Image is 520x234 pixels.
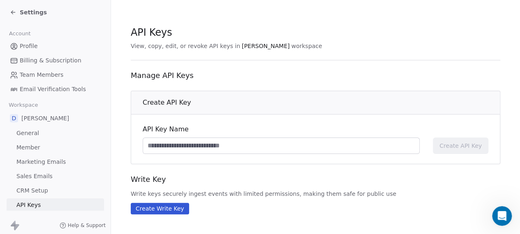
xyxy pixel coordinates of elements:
span: [PERSON_NAME] [242,42,289,50]
div: i want to send [DATE] campaign [59,124,151,132]
button: Send a message… [141,168,154,181]
a: Settings [10,8,47,16]
button: Home [143,3,159,19]
span: CRM Setup [16,186,48,195]
img: Profile image for Fin [23,5,37,18]
span: API Keys [131,26,172,39]
textarea: Message… [7,154,157,168]
span: Team Members [20,71,63,79]
a: API Keys [7,198,104,212]
iframe: Intercom live chat [492,206,512,226]
span: View, copy, edit, or revoke API keys in workspace [131,42,500,50]
span: Marketing Emails [16,158,66,166]
div: Our usual reply time 🕒 [13,48,128,64]
b: 1 day [20,56,38,63]
div: Fin • 16h ago [13,70,47,75]
span: General [16,129,39,138]
a: Marketing Emails [7,155,104,169]
h1: Fin [40,8,50,14]
div: when email verification will complete [37,83,158,101]
span: Billing & Subscription [20,56,81,65]
div: Vijay says… [7,83,158,108]
span: Profile [20,42,38,50]
span: Account [5,28,34,40]
a: Member [7,141,104,154]
a: Team Members [7,68,104,82]
button: Emoji picker [13,171,19,178]
div: without verification can i send? [55,143,158,161]
a: Sales Emails [7,170,104,183]
span: API Key Name [143,124,420,134]
span: Workspace [5,99,42,111]
span: Member [16,143,40,152]
button: Create Write Key [131,203,189,214]
div: You’ll get replies here and in your email: ✉️ [13,11,128,44]
b: [EMAIL_ADDRESS][DOMAIN_NAME] [13,28,79,43]
div: Fin says… [7,7,158,84]
div: Vijay says… [7,119,158,144]
div: i want to send [DATE] campaign [52,119,158,137]
span: D [10,114,18,122]
button: go back [5,3,21,19]
a: Profile [7,39,104,53]
div: You’ll get replies here and in your email:✉️[EMAIL_ADDRESS][DOMAIN_NAME]Our usual reply time🕒1 da... [7,7,135,69]
span: Manage API Keys [131,70,500,81]
a: General [7,126,104,140]
a: CRM Setup [7,184,104,197]
span: Settings [20,8,47,16]
div: Vijay says… [7,143,158,171]
span: Write keys securely ingest events with limited permissions, making them safe for public use [131,190,500,198]
span: Create API Key [439,142,482,150]
span: [PERSON_NAME] [21,114,69,122]
button: Upload attachment [39,171,46,178]
span: Email Verification Tools [20,85,86,94]
span: Write Key [131,174,500,185]
div: when email verification will complete [44,88,151,96]
button: Gif picker [26,171,32,178]
span: Sales Emails [16,172,53,181]
a: Help & Support [60,222,106,229]
a: Billing & Subscription [7,54,104,67]
a: Email Verification Tools [7,83,104,96]
div: [DATE] [7,108,158,119]
div: without verification can i send? [61,148,151,156]
span: Create API Key [143,98,191,108]
button: Create API Key [433,138,488,154]
span: Help & Support [68,222,106,229]
span: API Keys [16,201,41,209]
